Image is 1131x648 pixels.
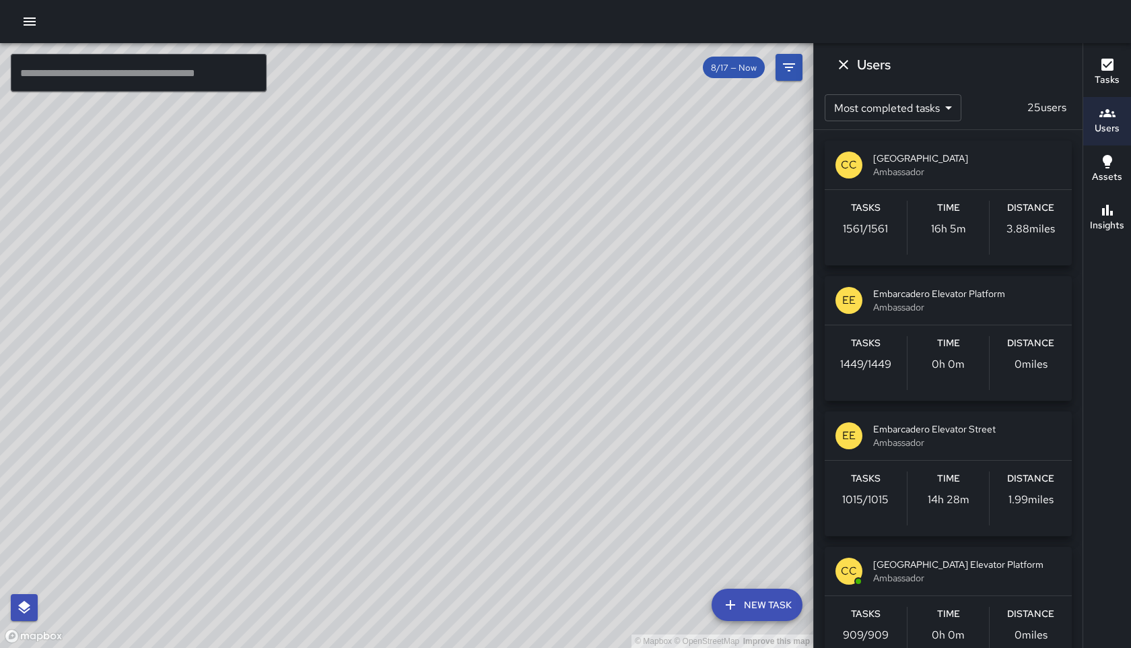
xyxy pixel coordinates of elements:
button: Dismiss [830,51,857,78]
h6: Tasks [851,336,881,351]
h6: Tasks [851,201,881,216]
span: [GEOGRAPHIC_DATA] [873,152,1061,165]
p: 1015 / 1015 [842,492,889,508]
p: 3.88 miles [1006,221,1055,237]
span: Embarcadero Elevator Platform [873,287,1061,300]
button: Filters [776,54,802,81]
h6: Insights [1090,218,1124,233]
span: Embarcadero Elevator Street [873,422,1061,436]
button: Tasks [1083,48,1131,97]
span: Ambassador [873,436,1061,449]
button: CC[GEOGRAPHIC_DATA]AmbassadorTasks1561/1561Time16h 5mDistance3.88miles [825,141,1072,265]
h6: Users [857,54,891,75]
span: [GEOGRAPHIC_DATA] Elevator Platform [873,558,1061,571]
span: Ambassador [873,165,1061,179]
h6: Time [937,336,960,351]
p: 0h 0m [932,627,965,643]
button: EEEmbarcadero Elevator PlatformAmbassadorTasks1449/1449Time0h 0mDistance0miles [825,276,1072,401]
h6: Tasks [851,472,881,486]
p: 14h 28m [928,492,969,508]
p: 1449 / 1449 [840,356,891,372]
h6: Distance [1007,472,1054,486]
span: Ambassador [873,300,1061,314]
h6: Distance [1007,201,1054,216]
h6: Distance [1007,336,1054,351]
p: 0h 0m [932,356,965,372]
p: 0 miles [1015,356,1048,372]
p: 16h 5m [931,221,966,237]
p: CC [841,563,857,579]
h6: Tasks [851,607,881,622]
h6: Users [1095,121,1120,136]
p: EE [842,428,856,444]
h6: Assets [1092,170,1122,185]
button: New Task [712,589,802,621]
h6: Tasks [1095,73,1120,88]
button: Assets [1083,145,1131,194]
div: Most completed tasks [825,94,961,121]
p: 1.99 miles [1008,492,1054,508]
button: EEEmbarcadero Elevator StreetAmbassadorTasks1015/1015Time14h 28mDistance1.99miles [825,412,1072,536]
h6: Time [937,607,960,622]
p: 909 / 909 [843,627,889,643]
span: 8/17 — Now [703,62,765,73]
h6: Time [937,201,960,216]
span: Ambassador [873,571,1061,585]
h6: Distance [1007,607,1054,622]
p: 0 miles [1015,627,1048,643]
h6: Time [937,472,960,486]
p: 25 users [1022,100,1072,116]
p: CC [841,157,857,173]
button: Insights [1083,194,1131,242]
p: EE [842,292,856,309]
button: Users [1083,97,1131,145]
p: 1561 / 1561 [843,221,888,237]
